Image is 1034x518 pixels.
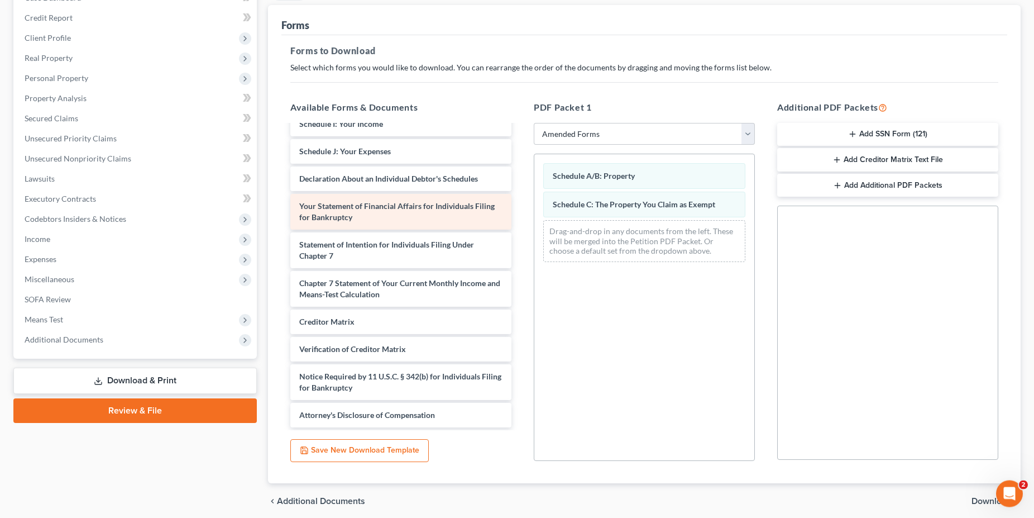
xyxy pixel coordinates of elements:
span: Statement of Intention for Individuals Filing Under Chapter 7 [299,240,474,260]
iframe: Intercom live chat [996,480,1023,507]
span: Your Statement of Financial Affairs for Individuals Filing for Bankruptcy [299,201,495,222]
a: Executory Contracts [16,189,257,209]
span: Unsecured Priority Claims [25,134,117,143]
span: Lawsuits [25,174,55,183]
h5: Available Forms & Documents [290,101,511,114]
a: SOFA Review [16,289,257,310]
span: Schedule I: Your Income [299,119,383,129]
span: SOFA Review [25,294,71,304]
a: Unsecured Nonpriority Claims [16,149,257,169]
span: Declaration About an Individual Debtor's Schedules [299,174,478,183]
span: Secured Claims [25,113,78,123]
a: Lawsuits [16,169,257,189]
h5: Forms to Download [290,44,998,58]
a: Secured Claims [16,108,257,129]
h5: Additional PDF Packets [777,101,998,114]
span: Creditor Matrix [299,317,355,326]
span: Income [25,234,50,244]
p: Select which forms you would like to download. You can rearrange the order of the documents by dr... [290,62,998,73]
span: Download [971,497,1012,506]
span: Miscellaneous [25,274,74,284]
a: Unsecured Priority Claims [16,129,257,149]
button: Add SSN Form (121) [777,123,998,146]
span: Property Analysis [25,93,87,103]
span: Executory Contracts [25,194,96,203]
a: chevron_left Additional Documents [268,497,365,506]
span: Client Profile [25,33,71,42]
a: Credit Report [16,8,257,28]
span: Means Test [25,315,63,324]
div: Forms [281,18,309,32]
a: Review & File [13,398,257,423]
span: Notice Required by 11 U.S.C. § 342(b) for Individuals Filing for Bankruptcy [299,372,501,392]
span: Schedule J: Your Expenses [299,146,391,156]
div: Drag-and-drop in any documents from the left. These will be merged into the Petition PDF Packet. ... [543,220,745,262]
button: Add Additional PDF Packets [777,174,998,197]
span: Schedule A/B: Property [553,171,635,180]
i: chevron_left [268,497,277,506]
span: Additional Documents [277,497,365,506]
button: Save New Download Template [290,439,429,463]
a: Property Analysis [16,88,257,108]
span: Codebtors Insiders & Notices [25,214,126,224]
span: Additional Documents [25,335,103,344]
button: Add Creditor Matrix Text File [777,148,998,172]
span: Unsecured Nonpriority Claims [25,154,131,163]
span: Attorney's Disclosure of Compensation [299,410,435,420]
a: Download & Print [13,368,257,394]
span: Expenses [25,254,56,264]
span: Personal Property [25,73,88,83]
span: Credit Report [25,13,73,22]
span: 2 [1019,480,1028,489]
h5: PDF Packet 1 [534,101,755,114]
span: Real Property [25,53,73,63]
span: Verification of Creditor Matrix [299,344,406,354]
span: Chapter 7 Statement of Your Current Monthly Income and Means-Test Calculation [299,278,500,299]
button: Download chevron_right [971,497,1021,506]
span: Schedule C: The Property You Claim as Exempt [553,199,715,209]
